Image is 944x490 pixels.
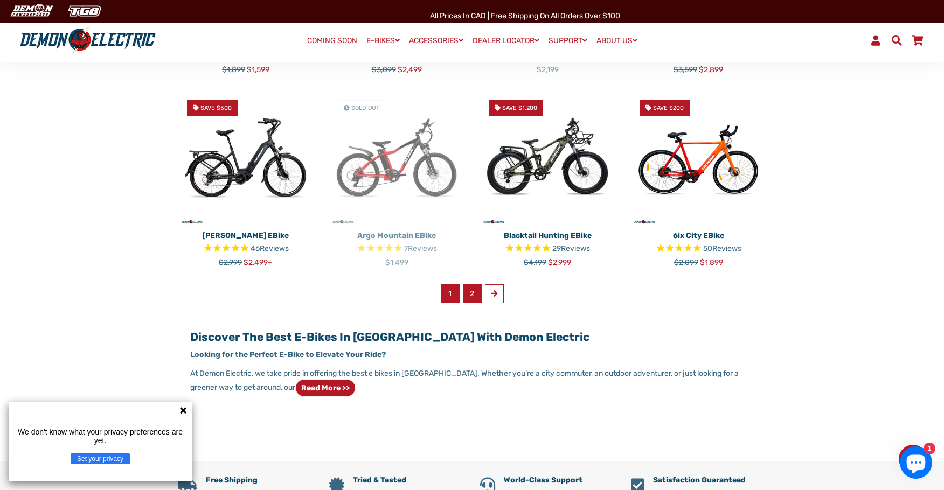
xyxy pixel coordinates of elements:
span: Reviews [712,244,741,253]
p: We don't know what your privacy preferences are yet. [13,428,188,445]
span: $2,499 [398,65,422,74]
h5: World-Class Support [504,476,615,485]
span: Reviews [408,244,437,253]
span: $1,499 [385,258,408,267]
h5: Tried & Tested [353,476,464,485]
a: Blacktail Hunting eBike Rated 4.7 out of 5 stars 29 reviews $4,199 $2,999 [480,226,615,268]
img: Tronio Commuter eBike - Demon Electric [178,92,313,226]
strong: Read more >> [301,383,350,393]
a: Argo Mountain eBike Rated 4.9 out of 5 stars 7 reviews $1,499 [329,226,464,268]
a: E-BIKES [363,33,404,48]
p: Argo Mountain eBike [329,230,464,241]
span: 29 reviews [552,244,590,253]
p: 6ix City eBike [631,230,766,241]
span: Save $1,200 [502,104,537,111]
a: [PERSON_NAME] eBike Rated 4.6 out of 5 stars 46 reviews $2,999 $2,499+ [178,226,313,268]
strong: Looking for the Perfect E-Bike to Elevate Your Ride? [190,350,386,359]
h5: Satisfaction Guaranteed [653,476,766,485]
span: Reviews [260,244,289,253]
img: Blacktail Hunting eBike - Demon Electric [480,92,615,226]
a: DEALER LOCATOR [469,33,543,48]
img: TGB Canada [63,2,107,20]
p: Blacktail Hunting eBike [480,230,615,241]
span: Sold Out [351,104,379,111]
a: Blacktail Hunting eBike - Demon Electric Save $1,200 [480,92,615,226]
h5: Free Shipping [206,476,313,485]
span: Rated 4.8 out of 5 stars 50 reviews [631,243,766,255]
span: $1,899 [700,258,723,267]
span: 46 reviews [251,244,289,253]
a: Tronio Commuter eBike - Demon Electric Save $500 [178,92,313,226]
span: $2,499+ [244,258,273,267]
a: COMING SOON [303,33,361,48]
a: ABOUT US [593,33,641,48]
a: 6ix City eBike - Demon Electric Save $200 [631,92,766,226]
h2: Discover the Best E-Bikes in [GEOGRAPHIC_DATA] with Demon Electric [190,330,754,344]
span: Rated 4.6 out of 5 stars 46 reviews [178,243,313,255]
span: $2,999 [219,258,242,267]
a: SUPPORT [545,33,591,48]
span: $4,199 [524,258,546,267]
span: $2,899 [699,65,723,74]
p: [PERSON_NAME] eBike [178,230,313,241]
a: ACCESSORIES [405,33,467,48]
span: 50 reviews [703,244,741,253]
img: Argo Mountain eBike - Demon Electric [329,92,464,226]
img: Demon Electric logo [16,26,159,54]
span: All Prices in CAD | Free shipping on all orders over $100 [430,11,620,20]
img: Demon Electric [5,2,57,20]
span: 1 [441,284,460,303]
a: Argo Mountain eBike - Demon Electric Sold Out [329,92,464,226]
span: Reviews [561,244,590,253]
span: Save $500 [200,104,232,111]
a: 6ix City eBike Rated 4.8 out of 5 stars 50 reviews $2,099 $1,899 [631,226,766,268]
span: $1,599 [247,65,269,74]
button: Set your privacy [71,453,130,464]
inbox-online-store-chat: Shopify online store chat [897,446,935,481]
span: Rated 4.7 out of 5 stars 29 reviews [480,243,615,255]
span: $2,099 [674,258,698,267]
a: 2 [463,284,482,303]
span: $3,099 [372,65,396,74]
span: 7 reviews [404,244,437,253]
span: $2,199 [537,65,559,74]
img: 6ix City eBike - Demon Electric [631,92,766,226]
span: $3,599 [674,65,697,74]
span: $2,999 [548,258,571,267]
span: $1,899 [222,65,245,74]
span: Save $200 [653,104,684,111]
p: At Demon Electric, we take pride in offering the best e bikes in [GEOGRAPHIC_DATA]. Whether you’r... [190,368,754,397]
span: Rated 4.9 out of 5 stars 7 reviews [329,243,464,255]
